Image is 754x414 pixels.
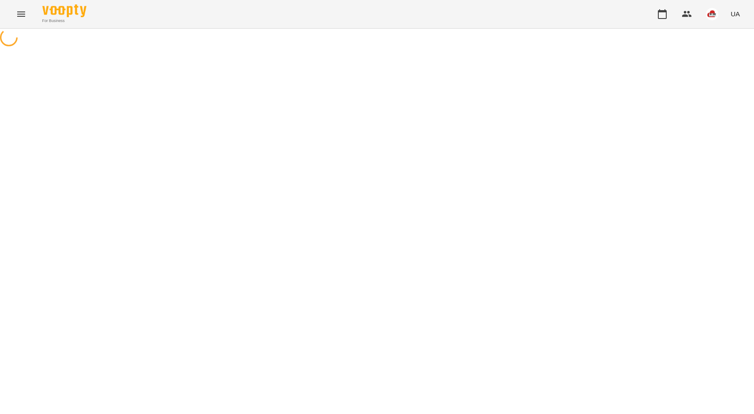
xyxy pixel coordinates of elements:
button: UA [727,6,743,22]
span: For Business [42,18,86,24]
span: UA [731,9,740,19]
img: 42377b0de29e0fb1f7aad4b12e1980f7.jpeg [706,8,718,20]
img: Voopty Logo [42,4,86,17]
button: Menu [11,4,32,25]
